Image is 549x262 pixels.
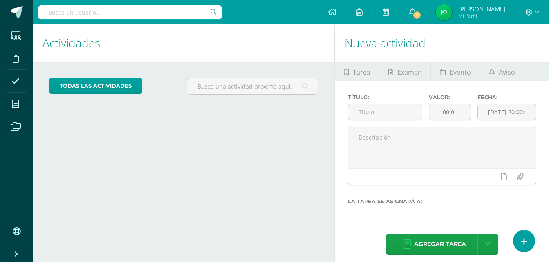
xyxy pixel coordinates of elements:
label: Título: [348,94,422,100]
span: Agregar tarea [414,234,466,254]
img: f6e231eb42918ea7c58bac67eddd7ad4.png [436,4,452,20]
a: Evento [431,62,480,81]
input: Fecha de entrega [478,104,536,120]
span: Evento [450,62,471,82]
label: Fecha: [477,94,536,100]
input: Puntos máximos [429,104,471,120]
a: Aviso [480,62,524,81]
span: [PERSON_NAME] [458,5,505,13]
span: Tarea [353,62,370,82]
h1: Actividades [43,24,325,62]
a: Examen [379,62,430,81]
input: Busca una actividad próxima aquí... [187,78,318,94]
span: Aviso [499,62,515,82]
a: Tarea [335,62,379,81]
input: Busca un usuario... [38,5,222,19]
span: Examen [397,62,422,82]
label: La tarea se asignará a: [348,198,536,204]
span: Mi Perfil [458,12,505,19]
label: Valor: [429,94,471,100]
a: todas las Actividades [49,78,142,94]
span: 7 [412,11,421,20]
input: Título [348,104,422,120]
h1: Nueva actividad [345,24,539,62]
